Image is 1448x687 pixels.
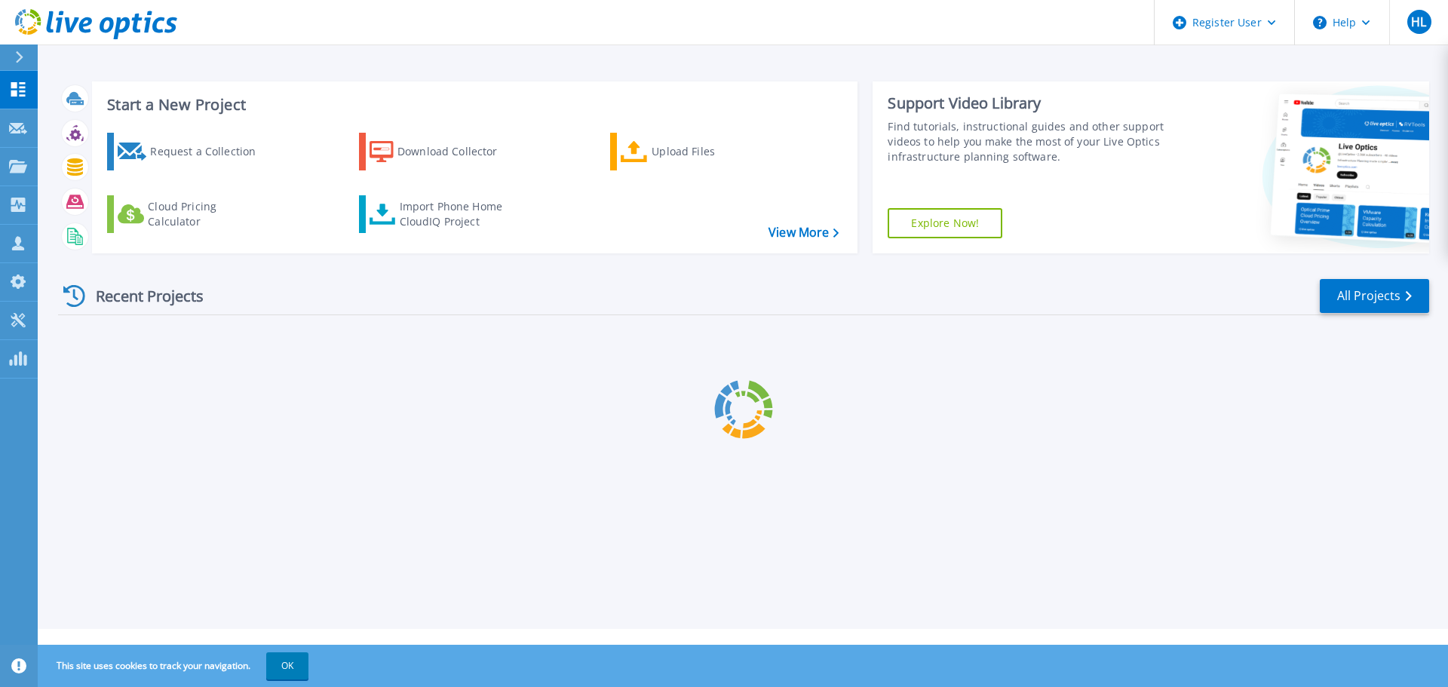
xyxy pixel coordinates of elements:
[107,97,839,113] h3: Start a New Project
[610,133,778,170] a: Upload Files
[266,652,308,679] button: OK
[397,136,518,167] div: Download Collector
[107,133,275,170] a: Request a Collection
[107,195,275,233] a: Cloud Pricing Calculator
[888,208,1002,238] a: Explore Now!
[1411,16,1426,28] span: HL
[41,652,308,679] span: This site uses cookies to track your navigation.
[150,136,271,167] div: Request a Collection
[652,136,772,167] div: Upload Files
[359,133,527,170] a: Download Collector
[888,119,1171,164] div: Find tutorials, instructional guides and other support videos to help you make the most of your L...
[58,278,224,314] div: Recent Projects
[888,94,1171,113] div: Support Video Library
[768,225,839,240] a: View More
[400,199,517,229] div: Import Phone Home CloudIQ Project
[148,199,268,229] div: Cloud Pricing Calculator
[1320,279,1429,313] a: All Projects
